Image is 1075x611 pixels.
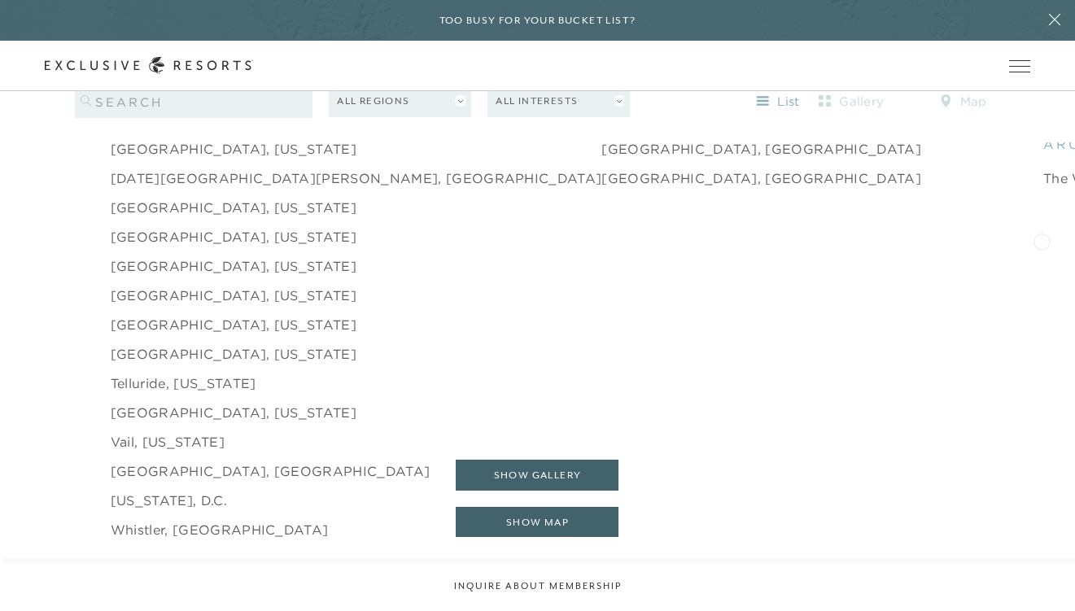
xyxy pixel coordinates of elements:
button: Open navigation [1009,60,1030,72]
a: Telluride, [US_STATE] [111,373,256,393]
a: [GEOGRAPHIC_DATA], [US_STATE] [111,286,356,305]
a: [GEOGRAPHIC_DATA], [GEOGRAPHIC_DATA] [601,168,921,188]
button: All Interests [487,85,630,117]
h6: Too busy for your bucket list? [439,13,636,28]
button: list [741,89,815,115]
button: All Regions [329,85,471,117]
a: [GEOGRAPHIC_DATA], [US_STATE] [111,139,356,159]
button: show gallery [456,460,618,491]
iframe: Qualified Messenger [637,220,1075,611]
button: gallery [815,89,888,115]
a: [GEOGRAPHIC_DATA], [GEOGRAPHIC_DATA] [111,461,430,481]
a: [GEOGRAPHIC_DATA], [US_STATE] [111,198,356,217]
a: Whistler, [GEOGRAPHIC_DATA] [111,520,329,539]
a: Vail, [US_STATE] [111,432,225,452]
a: [GEOGRAPHIC_DATA], [US_STATE] [111,344,356,364]
input: search [75,85,312,118]
a: [GEOGRAPHIC_DATA], [GEOGRAPHIC_DATA] [601,139,921,159]
a: [DATE][GEOGRAPHIC_DATA][PERSON_NAME], [GEOGRAPHIC_DATA] [111,168,602,188]
a: [US_STATE], D.C. [111,491,227,510]
button: show map [456,507,618,538]
a: [GEOGRAPHIC_DATA], [US_STATE] [111,227,356,247]
a: [GEOGRAPHIC_DATA], [US_STATE] [111,256,356,276]
button: map [927,89,1000,115]
a: [GEOGRAPHIC_DATA], [US_STATE] [111,403,356,422]
a: [GEOGRAPHIC_DATA], [US_STATE] [111,315,356,334]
